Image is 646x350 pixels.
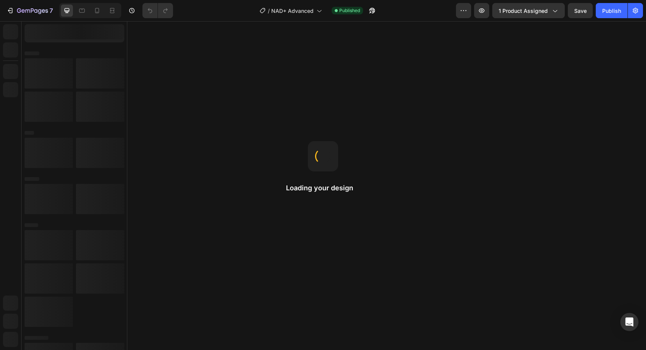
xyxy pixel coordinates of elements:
[568,3,593,18] button: Save
[268,7,270,15] span: /
[492,3,565,18] button: 1 product assigned
[49,6,53,15] p: 7
[271,7,314,15] span: NAD+ Advanced
[620,313,638,331] div: Open Intercom Messenger
[602,7,621,15] div: Publish
[286,184,360,193] h2: Loading your design
[3,3,56,18] button: 7
[596,3,627,18] button: Publish
[574,8,587,14] span: Save
[339,7,360,14] span: Published
[142,3,173,18] div: Undo/Redo
[499,7,548,15] span: 1 product assigned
